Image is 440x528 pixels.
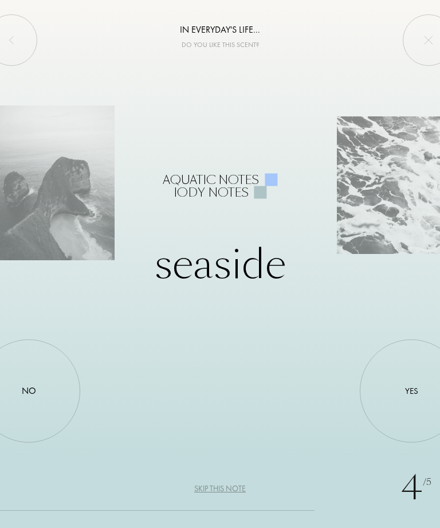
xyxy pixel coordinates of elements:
div: Aquatic notes [163,173,259,186]
img: quit_onboard.svg [424,36,433,45]
div: No [22,384,36,398]
span: /5 [423,476,431,489]
div: Seaside [22,242,418,286]
div: Iody notes [174,186,249,198]
div: Skip this note [194,483,246,495]
img: left_onboard.svg [7,36,16,45]
div: Yes [405,384,418,397]
div: 4 [401,462,431,514]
